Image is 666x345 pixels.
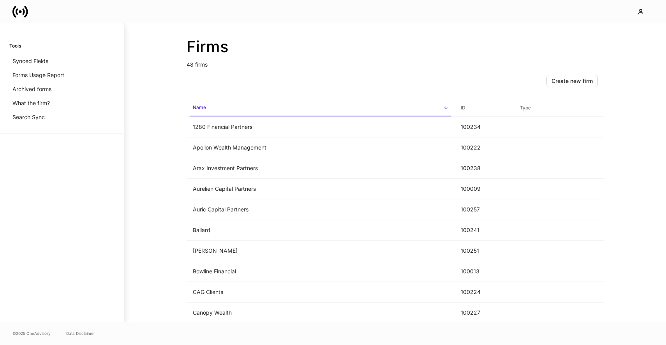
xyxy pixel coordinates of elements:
td: 100224 [455,282,514,303]
p: Archived forms [12,85,51,93]
span: Name [190,100,451,116]
h6: Tools [9,42,21,49]
td: 100257 [455,199,514,220]
p: Forms Usage Report [12,71,64,79]
h6: ID [461,104,465,111]
td: Aurelien Capital Partners [187,179,455,199]
td: 100234 [455,117,514,137]
a: Synced Fields [9,54,115,68]
h6: Type [520,104,531,111]
td: 1280 Financial Partners [187,117,455,137]
div: Create new firm [551,77,593,85]
td: 100251 [455,241,514,261]
td: Bowline Financial [187,261,455,282]
a: What the firm? [9,96,115,110]
h6: Name [193,104,206,111]
p: Synced Fields [12,57,48,65]
td: CAG Clients [187,282,455,303]
td: 100227 [455,303,514,323]
p: Search Sync [12,113,45,121]
td: Auric Capital Partners [187,199,455,220]
td: 100013 [455,261,514,282]
td: Bailard [187,220,455,241]
a: Forms Usage Report [9,68,115,82]
td: 100009 [455,179,514,199]
p: What the firm? [12,99,50,107]
td: 100222 [455,137,514,158]
p: 48 firms [187,56,604,69]
td: 100238 [455,158,514,179]
h2: Firms [187,37,604,56]
td: Canopy Wealth [187,303,455,323]
a: Data Disclaimer [66,330,95,336]
td: Arax Investment Partners [187,158,455,179]
button: Create new firm [546,75,598,87]
td: [PERSON_NAME] [187,241,455,261]
td: Apollon Wealth Management [187,137,455,158]
span: ID [458,100,511,116]
span: © 2025 OneAdvisory [12,330,51,336]
td: 100241 [455,220,514,241]
a: Search Sync [9,110,115,124]
a: Archived forms [9,82,115,96]
span: Type [517,100,601,116]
